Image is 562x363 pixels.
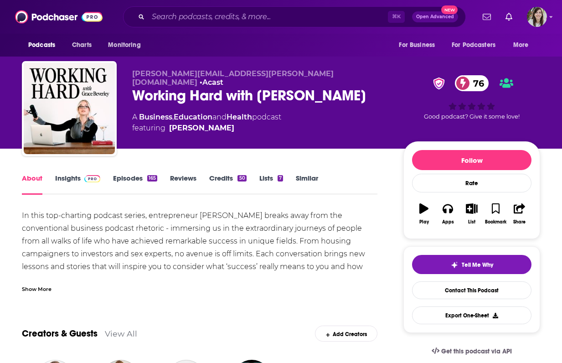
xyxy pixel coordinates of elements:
button: open menu [392,36,446,54]
div: List [468,219,475,225]
img: verified Badge [430,78,448,89]
button: Open AdvancedNew [412,11,458,22]
button: Bookmark [484,197,507,230]
div: Search podcasts, credits, & more... [123,6,466,27]
button: open menu [507,36,540,54]
span: Tell Me Why [462,261,493,269]
span: and [212,113,227,121]
a: Creators & Guests [22,328,98,339]
div: Add Creators [315,326,377,342]
a: Contact This Podcast [412,281,531,299]
a: Acast [202,78,223,87]
span: featuring [132,123,281,134]
span: New [441,5,458,14]
span: Charts [72,39,92,52]
div: Share [513,219,526,225]
img: Working Hard with Grace Beverley [24,63,115,154]
a: Get this podcast via API [424,340,519,363]
a: Show notifications dropdown [502,9,516,25]
a: InsightsPodchaser Pro [55,174,100,195]
a: Credits50 [209,174,246,195]
button: open menu [22,36,67,54]
input: Search podcasts, credits, & more... [148,10,388,24]
div: A podcast [132,112,281,134]
div: 165 [147,175,157,181]
a: 76 [455,75,489,91]
button: Share [508,197,531,230]
a: Show notifications dropdown [479,9,495,25]
div: Bookmark [485,219,506,225]
span: Logged in as devinandrade [527,7,547,27]
a: Charts [66,36,97,54]
a: Reviews [170,174,196,195]
span: Good podcast? Give it some love! [424,113,520,120]
img: Podchaser Pro [84,175,100,182]
img: User Profile [527,7,547,27]
span: For Business [399,39,435,52]
img: Podchaser - Follow, Share and Rate Podcasts [15,8,103,26]
button: Follow [412,150,531,170]
a: Education [174,113,212,121]
button: open menu [102,36,152,54]
button: Play [412,197,436,230]
div: Apps [442,219,454,225]
a: Business [139,113,172,121]
a: Similar [296,174,318,195]
a: View All [105,329,137,338]
span: For Podcasters [452,39,495,52]
span: Get this podcast via API [441,347,512,355]
div: verified Badge76Good podcast? Give it some love! [403,69,540,126]
a: Health [227,113,252,121]
a: Lists7 [259,174,283,195]
button: Show profile menu [527,7,547,27]
span: ⌘ K [388,11,405,23]
span: Podcasts [28,39,55,52]
div: 50 [237,175,246,181]
span: More [513,39,529,52]
span: 76 [464,75,489,91]
span: Monitoring [108,39,140,52]
span: Open Advanced [416,15,454,19]
a: About [22,174,42,195]
button: Export One-Sheet [412,306,531,324]
button: Apps [436,197,459,230]
span: , [172,113,174,121]
div: Rate [412,174,531,192]
div: 7 [278,175,283,181]
button: open menu [446,36,509,54]
button: List [460,197,484,230]
a: Grace Beverley [169,123,234,134]
span: • [200,78,223,87]
button: tell me why sparkleTell Me Why [412,255,531,274]
div: Play [419,219,429,225]
img: tell me why sparkle [451,261,458,269]
a: Episodes165 [113,174,157,195]
span: [PERSON_NAME][EMAIL_ADDRESS][PERSON_NAME][DOMAIN_NAME] [132,69,334,87]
